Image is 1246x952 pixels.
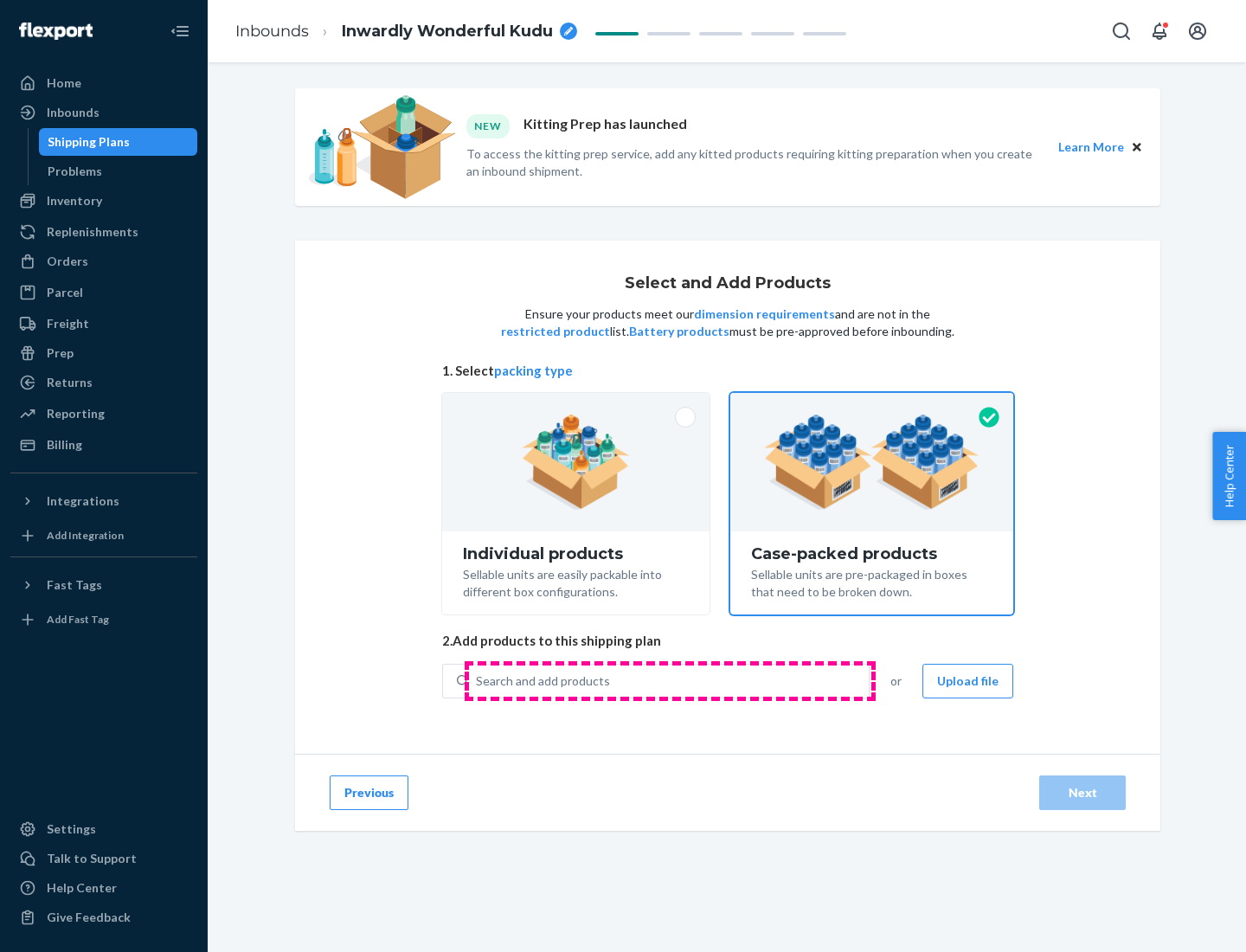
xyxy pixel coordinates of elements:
[47,612,109,627] div: Add Fast Tag
[10,571,197,599] button: Fast Tags
[10,845,197,872] a: Talk to Support
[39,128,198,156] a: Shipping Plans
[47,909,131,926] div: Give Feedback
[501,323,610,340] button: restricted product
[10,248,197,275] a: Orders
[222,6,591,57] ol: breadcrumbs
[10,218,197,246] a: Replenishments
[47,405,105,422] div: Reporting
[10,369,197,396] a: Returns
[47,850,137,867] div: Talk to Support
[342,21,553,43] span: Inwardly Wonderful Kudu
[890,672,902,690] span: or
[330,775,408,810] button: Previous
[10,187,197,215] a: Inventory
[10,339,197,367] a: Prep
[1180,14,1215,48] button: Open account menu
[442,632,1013,650] span: 2. Add products to this shipping plan
[476,672,610,690] div: Search and add products
[1127,138,1146,157] button: Close
[625,275,831,293] h1: Select and Add Products
[10,904,197,931] button: Give Feedback
[10,815,197,843] a: Settings
[1039,775,1126,810] button: Next
[494,362,573,380] button: packing type
[10,431,197,459] a: Billing
[1054,784,1111,801] div: Next
[47,284,83,301] div: Parcel
[10,522,197,550] a: Add Integration
[47,192,102,209] div: Inventory
[47,253,88,270] div: Orders
[1058,138,1124,157] button: Learn More
[1104,14,1139,48] button: Open Search Box
[751,545,992,563] div: Case-packed products
[19,23,93,40] img: Flexport logo
[48,133,130,151] div: Shipping Plans
[47,74,81,92] div: Home
[764,415,979,510] img: case-pack.59cecea509d18c883b923b81aeac6d0b.png
[47,528,124,543] div: Add Integration
[48,163,102,180] div: Problems
[163,14,197,48] button: Close Navigation
[629,323,729,340] button: Battery products
[235,22,309,41] a: Inbounds
[10,606,197,634] a: Add Fast Tag
[463,545,689,563] div: Individual products
[47,576,102,594] div: Fast Tags
[47,374,93,391] div: Returns
[47,223,138,241] div: Replenishments
[466,145,1043,180] p: To access the kitting prep service, add any kitted products requiring kitting preparation when yo...
[10,279,197,306] a: Parcel
[10,400,197,428] a: Reporting
[47,344,74,362] div: Prep
[523,114,687,138] p: Kitting Prep has launched
[47,492,119,510] div: Integrations
[1142,14,1177,48] button: Open notifications
[10,874,197,902] a: Help Center
[39,158,198,185] a: Problems
[10,69,197,97] a: Home
[922,664,1013,698] button: Upload file
[751,563,992,601] div: Sellable units are pre-packaged in boxes that need to be broken down.
[522,415,630,510] img: individual-pack.facf35554cb0f1810c75b2bd6df2d64e.png
[442,362,1013,380] span: 1. Select
[466,114,510,138] div: NEW
[47,879,117,897] div: Help Center
[47,820,96,838] div: Settings
[463,563,689,601] div: Sellable units are easily packable into different box configurations.
[694,306,835,323] button: dimension requirements
[10,99,197,126] a: Inbounds
[1212,432,1246,520] button: Help Center
[47,315,89,332] div: Freight
[47,436,82,453] div: Billing
[10,310,197,338] a: Freight
[47,104,100,121] div: Inbounds
[10,487,197,515] button: Integrations
[499,306,956,340] p: Ensure your products meet our and are not in the list. must be pre-approved before inbounding.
